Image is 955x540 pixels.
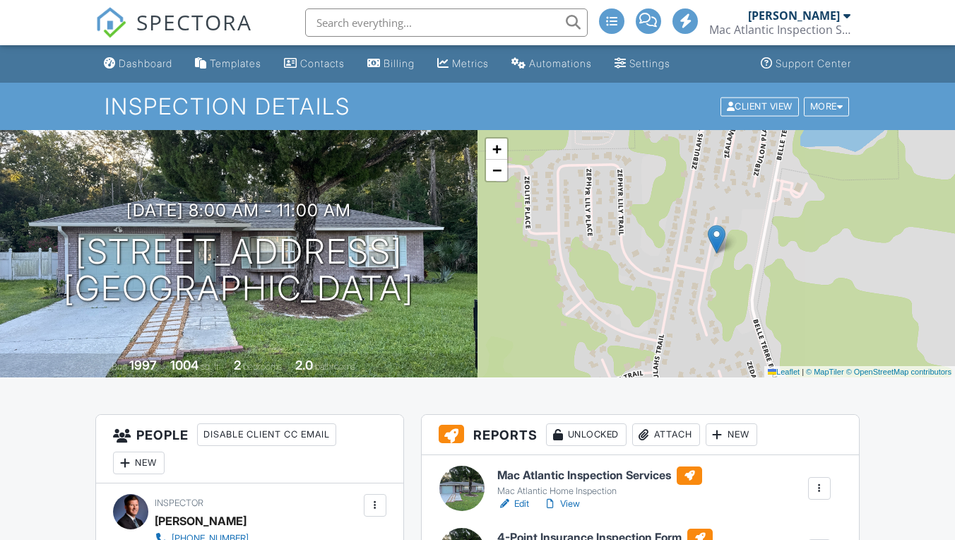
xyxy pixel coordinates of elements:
div: 1004 [170,358,198,372]
div: New [113,452,165,474]
div: 2 [234,358,241,372]
h1: [STREET_ADDRESS] [GEOGRAPHIC_DATA] [64,233,414,308]
a: Contacts [278,51,350,77]
div: More [804,97,850,116]
div: 1997 [129,358,157,372]
div: Templates [210,57,261,69]
div: Mac Atlantic Home Inspection [497,486,702,497]
div: 2.0 [295,358,313,372]
a: Client View [719,100,802,111]
div: Billing [384,57,415,69]
a: © MapTiler [806,368,844,376]
img: Marker [708,225,725,254]
span: Inspector [155,498,203,508]
a: Leaflet [768,368,800,376]
div: Automations [529,57,592,69]
span: SPECTORA [136,7,252,37]
img: The Best Home Inspection Software - Spectora [95,7,126,38]
a: Templates [189,51,267,77]
a: Support Center [755,51,857,77]
div: Contacts [300,57,345,69]
a: Automations (Advanced) [506,51,598,77]
div: Attach [632,423,700,446]
a: Zoom in [486,139,507,160]
a: SPECTORA [95,19,252,49]
h6: Mac Atlantic Inspection Services [497,466,702,485]
h3: People [96,415,403,483]
div: Settings [629,57,670,69]
div: Support Center [776,57,851,69]
div: [PERSON_NAME] [748,8,840,23]
input: Search everything... [305,8,588,37]
span: + [492,140,502,158]
div: Unlocked [546,423,627,446]
h1: Inspection Details [105,94,850,119]
a: Metrics [432,51,494,77]
div: Disable Client CC Email [197,423,336,446]
span: Built [112,361,127,372]
a: Settings [609,51,676,77]
a: View [543,497,580,511]
a: © OpenStreetMap contributors [846,368,951,376]
h3: [DATE] 8:00 am - 11:00 am [126,201,351,220]
span: | [802,368,804,376]
div: Metrics [452,57,489,69]
div: [PERSON_NAME] [155,510,247,532]
span: − [492,161,502,179]
div: Dashboard [119,57,172,69]
span: bathrooms [315,361,355,372]
h3: Reports [422,415,859,455]
a: Billing [362,51,420,77]
span: bedrooms [243,361,282,372]
a: Edit [497,497,529,511]
a: Dashboard [98,51,178,77]
span: sq. ft. [201,361,220,372]
a: Mac Atlantic Inspection Services Mac Atlantic Home Inspection [497,466,702,498]
div: New [706,423,757,446]
div: Mac Atlantic Inspection Services LLC [709,23,850,37]
div: Client View [720,97,799,116]
a: Zoom out [486,160,507,181]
